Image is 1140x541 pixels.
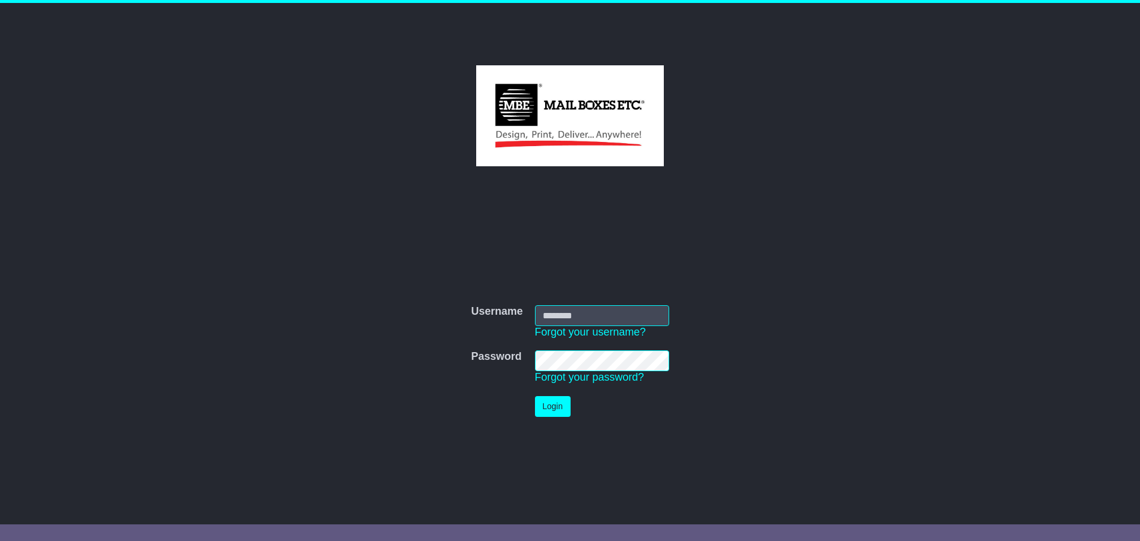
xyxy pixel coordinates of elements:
[535,371,644,383] a: Forgot your password?
[535,396,571,417] button: Login
[535,326,646,338] a: Forgot your username?
[471,305,522,318] label: Username
[476,65,663,166] img: MBE Australia
[471,350,521,363] label: Password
